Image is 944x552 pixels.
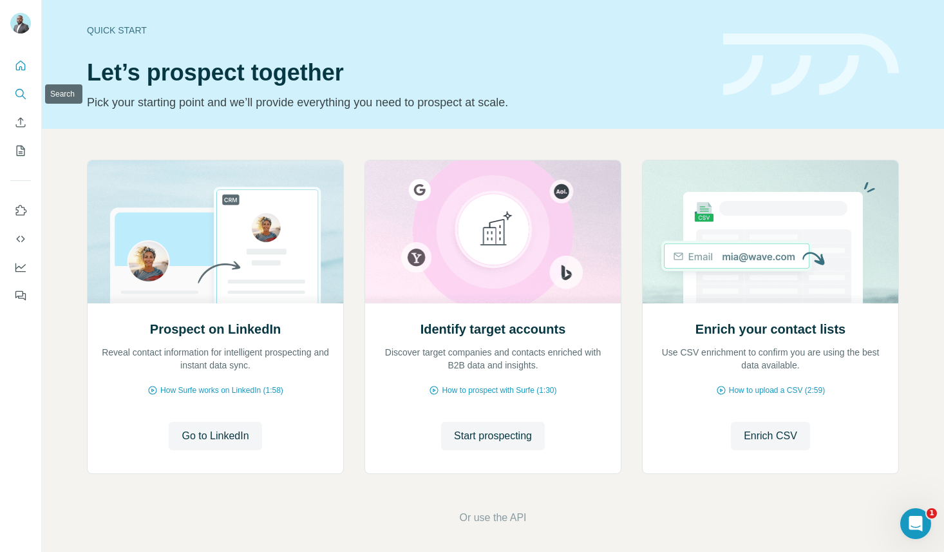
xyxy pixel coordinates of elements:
span: How to prospect with Surfe (1:30) [442,385,556,396]
button: Search [10,82,31,106]
h2: Enrich your contact lists [695,320,845,338]
button: Enrich CSV [10,111,31,134]
button: Use Surfe API [10,227,31,251]
span: Enrich CSV [744,428,797,444]
button: Start prospecting [441,422,545,450]
span: How Surfe works on LinkedIn (1:58) [160,385,283,396]
button: Feedback [10,284,31,307]
button: Go to LinkedIn [169,422,261,450]
button: Dashboard [10,256,31,279]
p: Reveal contact information for intelligent prospecting and instant data sync. [100,346,330,372]
button: Or use the API [459,510,526,526]
img: Avatar [10,13,31,33]
p: Use CSV enrichment to confirm you are using the best data available. [656,346,885,372]
button: Use Surfe on LinkedIn [10,199,31,222]
iframe: Intercom live chat [900,508,931,539]
p: Discover target companies and contacts enriched with B2B data and insights. [378,346,608,372]
span: 1 [927,508,937,519]
h1: Let’s prospect together [87,60,708,86]
button: Enrich CSV [731,422,810,450]
button: My lists [10,139,31,162]
h2: Prospect on LinkedIn [150,320,281,338]
span: How to upload a CSV (2:59) [729,385,825,396]
div: Quick start [87,24,708,37]
img: Identify target accounts [364,160,621,303]
h2: Identify target accounts [420,320,566,338]
p: Pick your starting point and we’ll provide everything you need to prospect at scale. [87,93,708,111]
img: banner [723,33,899,96]
button: Quick start [10,54,31,77]
span: Start prospecting [454,428,532,444]
img: Prospect on LinkedIn [87,160,344,303]
img: Enrich your contact lists [642,160,899,303]
span: Go to LinkedIn [182,428,249,444]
